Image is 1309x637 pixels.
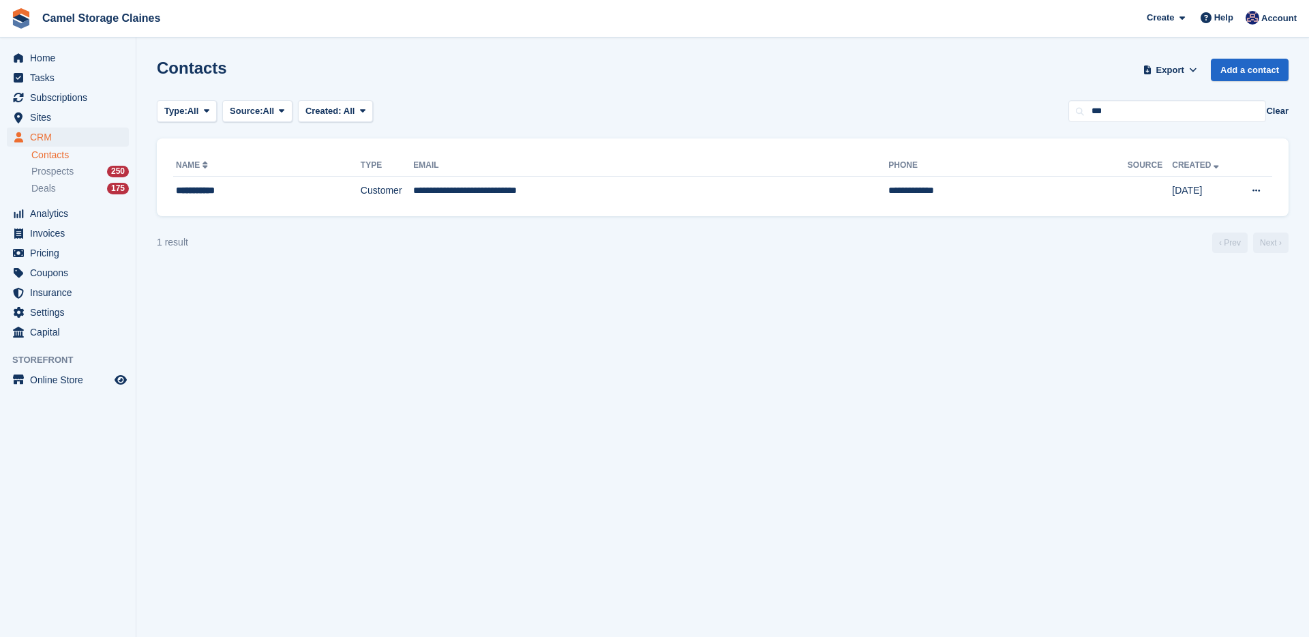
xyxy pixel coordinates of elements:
[7,108,129,127] a: menu
[112,372,129,388] a: Preview store
[30,128,112,147] span: CRM
[1246,11,1259,25] img: Rod
[30,303,112,322] span: Settings
[31,182,56,195] span: Deals
[361,155,413,177] th: Type
[298,100,373,123] button: Created: All
[1212,233,1248,253] a: Previous
[31,149,129,162] a: Contacts
[157,100,217,123] button: Type: All
[30,263,112,282] span: Coupons
[7,243,129,263] a: menu
[1147,11,1174,25] span: Create
[37,7,166,29] a: Camel Storage Claines
[30,370,112,389] span: Online Store
[222,100,292,123] button: Source: All
[7,204,129,223] a: menu
[176,160,211,170] a: Name
[12,353,136,367] span: Storefront
[1128,155,1172,177] th: Source
[888,155,1128,177] th: Phone
[230,104,262,118] span: Source:
[1172,177,1235,205] td: [DATE]
[30,283,112,302] span: Insurance
[187,104,199,118] span: All
[7,88,129,107] a: menu
[1209,233,1291,253] nav: Page
[30,88,112,107] span: Subscriptions
[30,224,112,243] span: Invoices
[30,68,112,87] span: Tasks
[361,177,413,205] td: Customer
[1261,12,1297,25] span: Account
[7,224,129,243] a: menu
[164,104,187,118] span: Type:
[30,243,112,263] span: Pricing
[157,59,227,77] h1: Contacts
[7,283,129,302] a: menu
[1172,160,1222,170] a: Created
[1156,63,1184,77] span: Export
[30,323,112,342] span: Capital
[305,106,342,116] span: Created:
[7,370,129,389] a: menu
[107,166,129,177] div: 250
[30,108,112,127] span: Sites
[31,165,74,178] span: Prospects
[344,106,355,116] span: All
[157,235,188,250] div: 1 result
[1214,11,1233,25] span: Help
[1253,233,1289,253] a: Next
[31,181,129,196] a: Deals 175
[31,164,129,179] a: Prospects 250
[1266,104,1289,118] button: Clear
[7,303,129,322] a: menu
[1211,59,1289,81] a: Add a contact
[1140,59,1200,81] button: Export
[107,183,129,194] div: 175
[7,128,129,147] a: menu
[11,8,31,29] img: stora-icon-8386f47178a22dfd0bd8f6a31ec36ba5ce8667c1dd55bd0f319d3a0aa187defe.svg
[7,263,129,282] a: menu
[263,104,275,118] span: All
[30,204,112,223] span: Analytics
[30,48,112,68] span: Home
[7,48,129,68] a: menu
[7,68,129,87] a: menu
[7,323,129,342] a: menu
[413,155,888,177] th: Email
